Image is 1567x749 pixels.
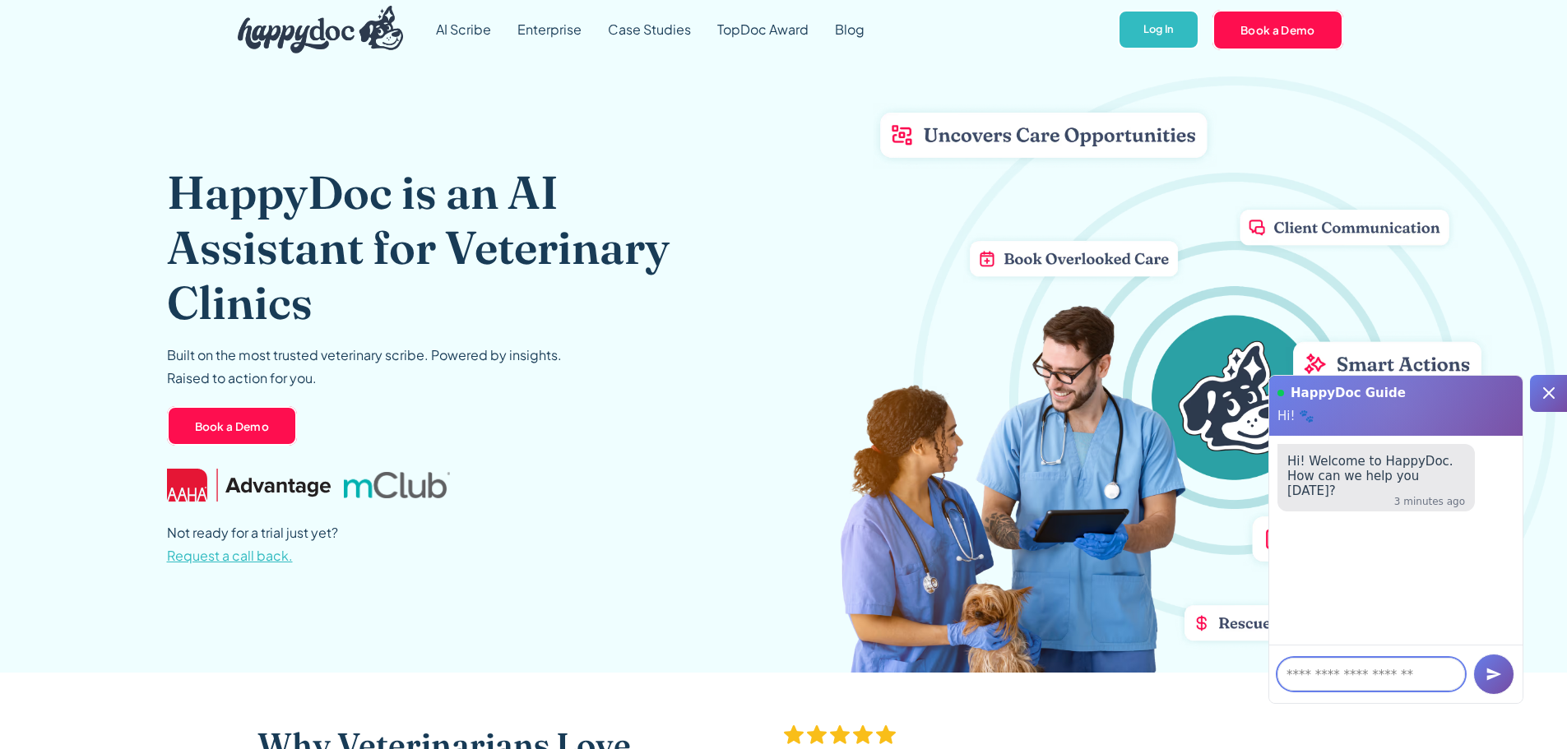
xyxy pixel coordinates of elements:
[238,6,404,53] img: HappyDoc Logo: A happy dog with his ear up, listening.
[1212,10,1343,49] a: Book a Demo
[1118,10,1199,50] a: Log In
[344,472,449,498] img: mclub logo
[167,547,293,564] span: Request a call back.
[167,406,298,446] a: Book a Demo
[225,2,404,58] a: home
[167,344,562,390] p: Built on the most trusted veterinary scribe. Powered by insights. Raised to action for you.
[167,521,338,567] p: Not ready for a trial just yet?
[167,164,722,331] h1: HappyDoc is an AI Assistant for Veterinary Clinics
[167,469,331,502] img: AAHA Advantage logo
